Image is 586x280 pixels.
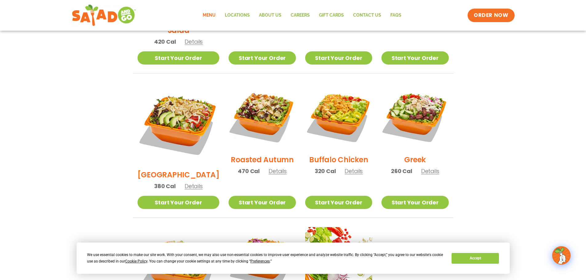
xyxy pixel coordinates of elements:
a: Start Your Order [305,51,372,65]
a: About Us [254,8,286,22]
div: Cookie Consent Prompt [77,243,510,274]
span: Details [421,167,439,175]
a: Start Your Order [305,196,372,209]
span: Details [345,167,363,175]
a: Locations [220,8,254,22]
img: wpChatIcon [553,247,570,264]
a: Careers [286,8,314,22]
h2: Buffalo Chicken [309,154,368,165]
div: We use essential cookies to make our site work. With your consent, we may also use non-essential ... [87,252,444,265]
a: Start Your Order [381,196,448,209]
span: Details [269,167,287,175]
a: Contact Us [349,8,386,22]
span: 420 Cal [154,37,176,46]
a: Start Your Order [138,51,220,65]
h2: Roasted Autumn [231,154,294,165]
img: Product photo for Greek Salad [381,83,448,150]
img: Product photo for Roasted Autumn Salad [229,83,296,150]
span: Details [185,38,203,45]
h2: [GEOGRAPHIC_DATA] [138,169,220,180]
img: Product photo for Buffalo Chicken Salad [305,83,372,150]
a: GIFT CARDS [314,8,349,22]
a: Start Your Order [138,196,220,209]
nav: Menu [198,8,406,22]
span: Details [185,182,203,190]
img: Product photo for BBQ Ranch Salad [138,83,220,165]
span: ORDER NOW [474,12,508,19]
span: Cookie Policy [125,259,147,263]
span: 380 Cal [154,182,176,190]
span: 470 Cal [238,167,260,175]
a: Menu [198,8,220,22]
a: Start Your Order [229,51,296,65]
span: Preferences [250,259,270,263]
span: 260 Cal [391,167,412,175]
img: new-SAG-logo-768×292 [72,3,137,28]
a: Start Your Order [381,51,448,65]
a: Start Your Order [229,196,296,209]
a: ORDER NOW [468,9,514,22]
button: Accept [452,253,499,264]
span: 320 Cal [315,167,336,175]
h2: Greek [404,154,426,165]
a: FAQs [386,8,406,22]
